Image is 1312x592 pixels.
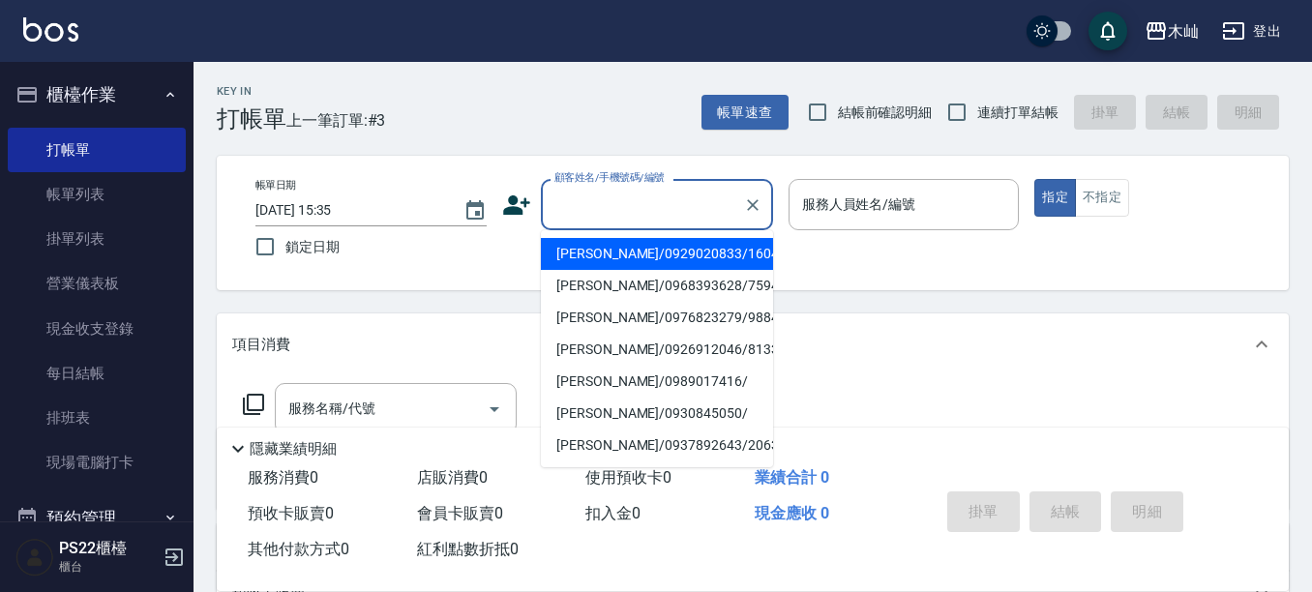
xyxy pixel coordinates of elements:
div: 項目消費 [217,313,1289,375]
span: 結帳前確認明細 [838,103,933,123]
a: 營業儀表板 [8,261,186,306]
h5: PS22櫃檯 [59,539,158,558]
label: 帳單日期 [255,178,296,192]
span: 其他付款方式 0 [248,540,349,558]
h3: 打帳單 [217,105,286,133]
div: 木屾 [1168,19,1199,44]
li: [PERSON_NAME]/0919751493/13675 [541,461,773,493]
p: 項目消費 [232,335,290,355]
button: 櫃檯作業 [8,70,186,120]
span: 業績合計 0 [755,468,829,487]
a: 現金收支登錄 [8,307,186,351]
label: 顧客姓名/手機號碼/編號 [554,170,665,185]
span: 服務消費 0 [248,468,318,487]
span: 紅利點數折抵 0 [417,540,519,558]
p: 隱藏業績明細 [250,439,337,459]
p: 櫃台 [59,558,158,576]
a: 打帳單 [8,128,186,172]
button: Clear [739,192,766,219]
li: [PERSON_NAME]/0937892643/20635 [541,429,773,461]
span: 使用預收卡 0 [585,468,671,487]
a: 掛單列表 [8,217,186,261]
span: 鎖定日期 [285,237,340,257]
input: YYYY/MM/DD hh:mm [255,194,444,226]
li: [PERSON_NAME]/0926912046/8133 [541,334,773,366]
span: 連續打單結帳 [977,103,1059,123]
li: [PERSON_NAME]/0989017416/ [541,366,773,398]
span: 上一筆訂單:#3 [286,108,386,133]
button: 帳單速查 [701,95,789,131]
img: Person [15,538,54,577]
a: 每日結帳 [8,351,186,396]
a: 排班表 [8,396,186,440]
button: 不指定 [1075,179,1129,217]
button: save [1088,12,1127,50]
button: Choose date, selected date is 2025-08-14 [452,188,498,234]
li: [PERSON_NAME]/0976823279/9884 [541,302,773,334]
span: 預收卡販賣 0 [248,504,334,522]
span: 會員卡販賣 0 [417,504,503,522]
li: [PERSON_NAME]/0968393628/759452 [541,270,773,302]
button: 預約管理 [8,493,186,544]
img: Logo [23,17,78,42]
span: 店販消費 0 [417,468,488,487]
span: 扣入金 0 [585,504,641,522]
span: 現金應收 0 [755,504,829,522]
button: 指定 [1034,179,1076,217]
button: 登出 [1214,14,1289,49]
li: [PERSON_NAME]/0929020833/160420 [541,238,773,270]
a: 現場電腦打卡 [8,440,186,485]
h2: Key In [217,85,286,98]
a: 帳單列表 [8,172,186,217]
li: [PERSON_NAME]/0930845050/ [541,398,773,429]
button: 木屾 [1137,12,1207,51]
button: Open [479,394,510,425]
